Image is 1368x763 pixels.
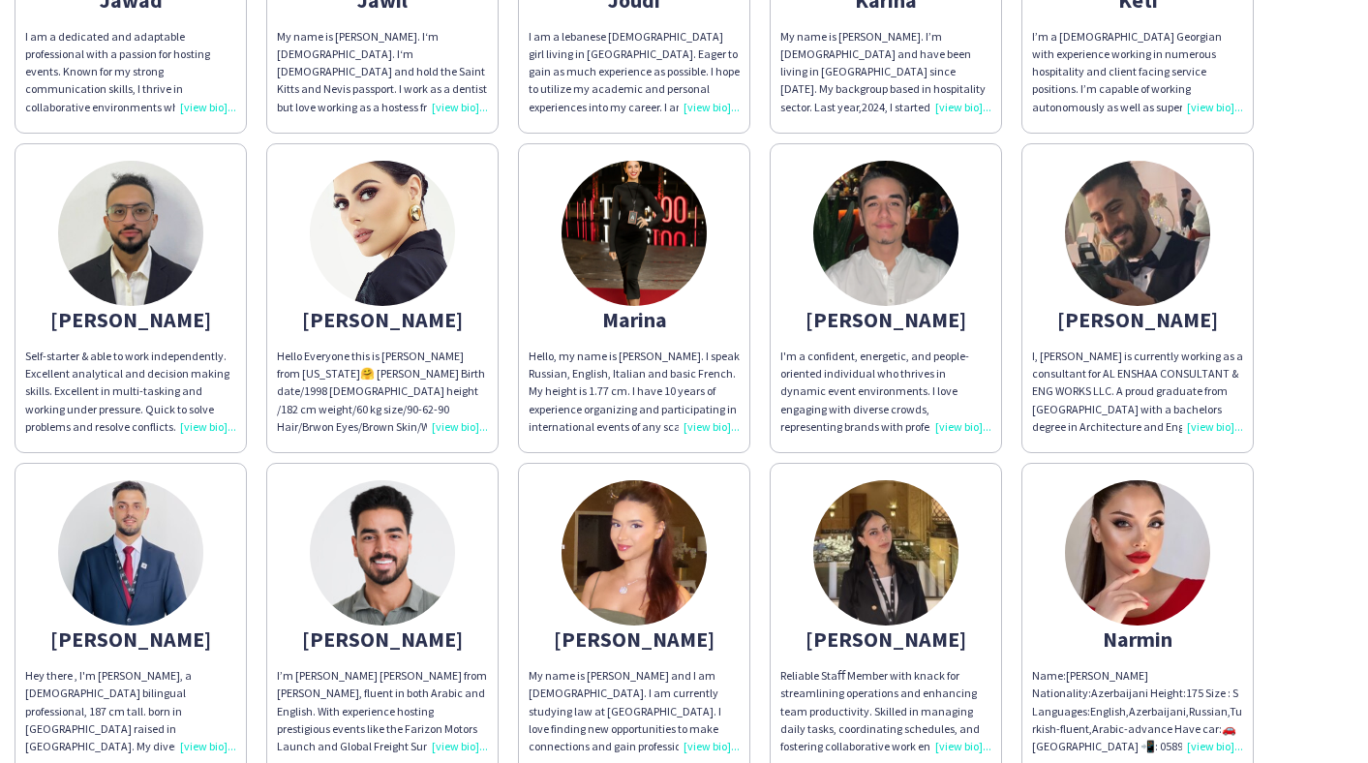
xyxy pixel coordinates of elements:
[277,348,488,436] div: Hello Everyone this is [PERSON_NAME] from [US_STATE]🤗 [PERSON_NAME] Birth date/1998 [DEMOGRAPHIC_...
[780,630,991,648] div: [PERSON_NAME]
[529,667,740,755] div: My name is [PERSON_NAME] and I am [DEMOGRAPHIC_DATA]. I am currently studying law at [GEOGRAPHIC_...
[1032,28,1243,116] div: I’m a [DEMOGRAPHIC_DATA] Georgian with experience working in numerous hospitality and client faci...
[277,667,488,755] div: I’m [PERSON_NAME] [PERSON_NAME] from [PERSON_NAME], fluent in both Arabic and English. With exper...
[529,28,740,116] div: I am a lebanese [DEMOGRAPHIC_DATA] girl living in [GEOGRAPHIC_DATA]. Eager to gain as much experi...
[25,667,236,755] div: Hey there , I'm [PERSON_NAME], a [DEMOGRAPHIC_DATA] bilingual professional, 187 cm tall. born in ...
[1065,161,1210,306] img: thumb-67c98f3469e3d.jpeg
[529,311,740,328] div: Marina
[529,630,740,648] div: [PERSON_NAME]
[277,28,488,116] div: My name is [PERSON_NAME]. I‘m [DEMOGRAPHIC_DATA]. I‘m [DEMOGRAPHIC_DATA] and hold the Saint Kitts...
[813,480,958,626] img: thumb-684946ce574bd.jpeg
[277,311,488,328] div: [PERSON_NAME]
[25,28,236,116] div: I am a dedicated and adaptable professional with a passion for hosting events. Known for my stron...
[780,348,991,436] div: I'm a confident, energetic, and people-oriented individual who thrives in dynamic event environme...
[780,28,991,116] div: My name is [PERSON_NAME]. I’m [DEMOGRAPHIC_DATA] and have been living in [GEOGRAPHIC_DATA] since ...
[562,161,707,306] img: thumb-c3057b5e-fbb9-485c-aaa3-8297b237fdee.jpg
[25,348,236,436] div: Self-starter & able to work independently. Excellent analytical and decision making skills. Excel...
[1032,667,1243,755] div: Name:[PERSON_NAME] Nationality:Azerbaijani Height:175 Size : S Languages:English,Azerbaijani,Russ...
[58,480,203,626] img: thumb-651b1c0bce352.jpeg
[562,480,707,626] img: thumb-68c4c5d4-2e07-4f5d-aaf7-50600b8813dc.jpg
[1065,480,1210,626] img: thumb-6570951b4b34b.jpeg
[310,480,455,626] img: thumb-685027344ef7c.jpeg
[277,630,488,648] div: [PERSON_NAME]
[1032,630,1243,648] div: Narmin
[25,311,236,328] div: [PERSON_NAME]
[780,311,991,328] div: [PERSON_NAME]
[780,667,991,755] div: Reliable Staﬀ Member with knack for streamlining operations and enhancing team productivity. Skil...
[1032,348,1243,436] div: I, [PERSON_NAME] is currently working as a consultant for AL ENSHAA CONSULTANT & ENG WORKS LLC. A...
[58,161,203,306] img: thumb-685c13209b324.jpeg
[310,161,455,306] img: thumb-b306182b-ecd6-4290-97aa-4389b2fe93f2.jpg
[813,161,958,306] img: thumb-657db1c57588e.png
[25,630,236,648] div: [PERSON_NAME]
[529,348,740,436] div: Hello, my name is [PERSON_NAME]. I speak Russian, English, Italian and basic French. My height is...
[1032,311,1243,328] div: [PERSON_NAME]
